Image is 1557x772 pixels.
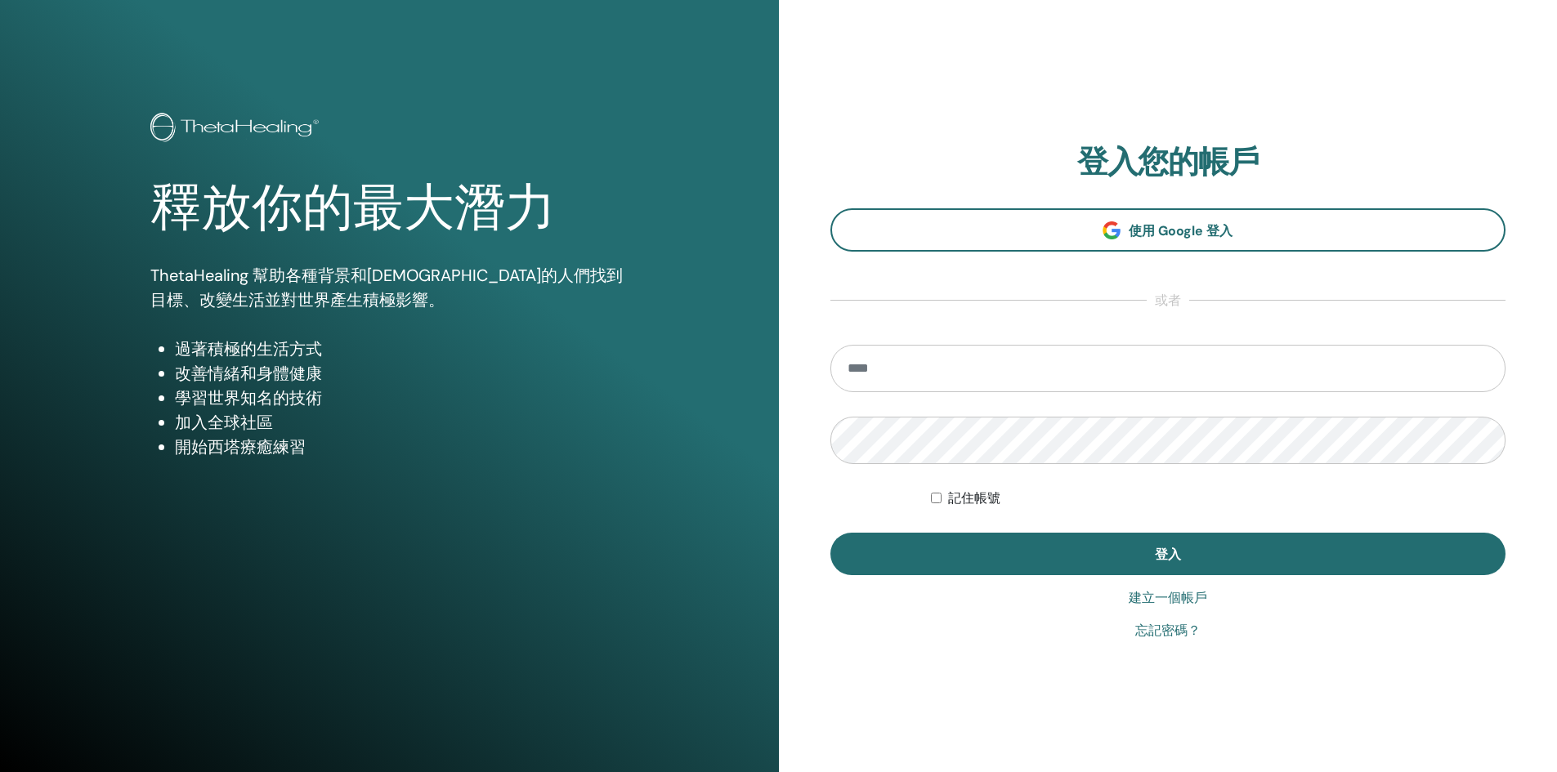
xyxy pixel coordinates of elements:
button: 登入 [830,533,1506,575]
font: 忘記密碼？ [1135,623,1201,638]
font: 過著積極的生活方式 [175,338,322,359]
font: 記住帳號 [948,490,1000,506]
div: 無限期地保持我的身份驗證狀態或直到我手動註銷 [931,489,1506,508]
font: 開始西塔療癒練習 [175,436,306,457]
a: 忘記密碼？ [1135,621,1201,640]
font: 使用 Google 登入 [1129,222,1233,239]
a: 使用 Google 登入 [830,208,1506,252]
font: 學習世界知名的技術 [175,387,322,408]
font: 登入 [1155,546,1181,563]
font: 改善情緒和身體健康 [175,363,322,384]
font: 建立一個帳戶 [1129,590,1207,605]
a: 建立一個帳戶 [1129,588,1207,608]
font: 釋放你的最大潛力 [150,179,556,237]
font: ThetaHealing 幫助各種背景和[DEMOGRAPHIC_DATA]的人們找到目標、改變生活並對世界產生積極影響。 [150,265,623,310]
font: 加入全球社區 [175,412,273,433]
font: 或者 [1155,292,1181,309]
font: 登入您的帳戶 [1077,141,1259,182]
